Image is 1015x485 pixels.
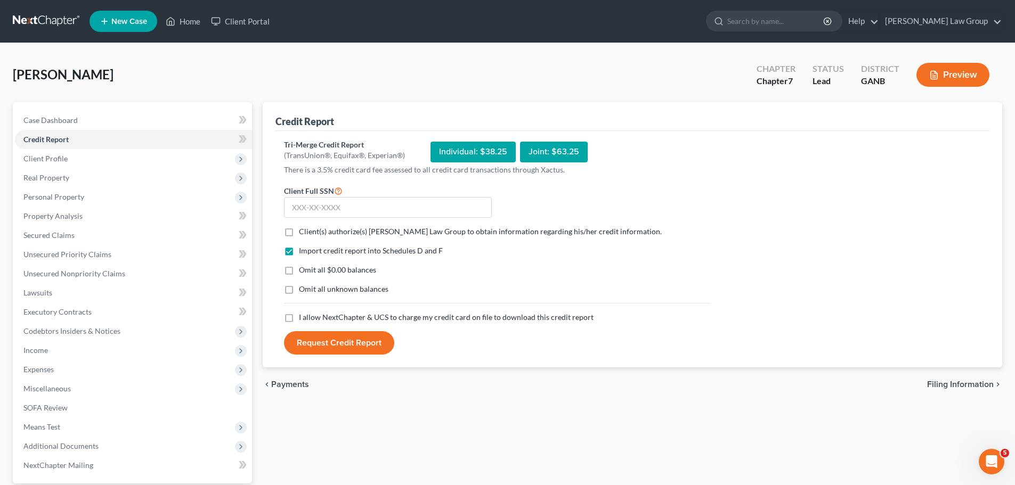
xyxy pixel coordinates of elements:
[299,227,662,236] span: Client(s) authorize(s) [PERSON_NAME] Law Group to obtain information regarding his/her credit inf...
[15,456,252,475] a: NextChapter Mailing
[15,111,252,130] a: Case Dashboard
[927,380,994,389] span: Filing Information
[23,422,60,431] span: Means Test
[15,264,252,283] a: Unsecured Nonpriority Claims
[23,346,48,355] span: Income
[15,226,252,245] a: Secured Claims
[299,313,594,322] span: I allow NextChapter & UCS to charge my credit card on file to download this credit report
[271,380,309,389] span: Payments
[284,150,405,161] div: (TransUnion®, Equifax®, Experian®)
[23,173,69,182] span: Real Property
[299,284,388,293] span: Omit all unknown balances
[520,142,588,162] div: Joint: $63.25
[15,302,252,322] a: Executory Contracts
[23,154,68,163] span: Client Profile
[727,11,825,31] input: Search by name...
[861,63,899,75] div: District
[299,265,376,274] span: Omit all $0.00 balances
[431,142,516,162] div: Individual: $38.25
[23,288,52,297] span: Lawsuits
[263,380,271,389] i: chevron_left
[23,231,75,240] span: Secured Claims
[284,186,334,195] span: Client Full SSN
[23,461,93,470] span: NextChapter Mailing
[23,269,125,278] span: Unsecured Nonpriority Claims
[813,75,844,87] div: Lead
[1001,449,1009,457] span: 5
[284,139,405,150] div: Tri-Merge Credit Report
[23,365,54,374] span: Expenses
[23,403,68,412] span: SOFA Review
[13,67,113,82] span: [PERSON_NAME]
[275,115,334,128] div: Credit Report
[284,165,710,175] p: There is a 3.5% credit card fee assessed to all credit card transactions through Xactus.
[299,246,443,255] span: Import credit report into Schedules D and F
[843,12,879,31] a: Help
[23,192,84,201] span: Personal Property
[23,211,83,220] span: Property Analysis
[813,63,844,75] div: Status
[979,449,1004,474] iframe: Intercom live chat
[23,116,78,125] span: Case Dashboard
[15,245,252,264] a: Unsecured Priority Claims
[15,207,252,226] a: Property Analysis
[15,283,252,302] a: Lawsuits
[23,441,99,450] span: Additional Documents
[916,63,989,87] button: Preview
[757,63,795,75] div: Chapter
[757,75,795,87] div: Chapter
[160,12,206,31] a: Home
[263,380,309,389] button: chevron_left Payments
[206,12,275,31] a: Client Portal
[23,135,69,144] span: Credit Report
[23,326,120,335] span: Codebtors Insiders & Notices
[284,331,394,355] button: Request Credit Report
[788,76,793,86] span: 7
[927,380,1002,389] button: Filing Information chevron_right
[23,307,92,316] span: Executory Contracts
[994,380,1002,389] i: chevron_right
[23,384,71,393] span: Miscellaneous
[880,12,1002,31] a: [PERSON_NAME] Law Group
[15,130,252,149] a: Credit Report
[284,197,492,218] input: XXX-XX-XXXX
[861,75,899,87] div: GANB
[111,18,147,26] span: New Case
[23,250,111,259] span: Unsecured Priority Claims
[15,398,252,417] a: SOFA Review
